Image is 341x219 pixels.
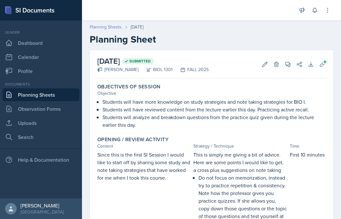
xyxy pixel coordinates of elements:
p: Students will have reviewed content from the lecture earlier this day. Practicing active recall. [102,106,326,113]
div: Strategy / Technique [193,143,287,150]
div: BIOL 1301 [138,66,173,73]
label: Objectives of Session [97,84,160,90]
h2: Planning Sheet [90,34,333,45]
a: Calendar [3,51,79,63]
a: Planning Sheets [90,24,122,30]
div: Time [290,143,326,150]
div: FALL 2025 [173,66,209,73]
a: Planning Sheets [3,88,79,101]
a: Dashboard [3,36,79,49]
div: [PERSON_NAME] [97,66,138,73]
a: Search [3,131,79,143]
div: Objective [97,90,326,97]
h2: [DATE] [97,55,209,67]
div: [PERSON_NAME] [20,202,64,209]
span: Submitted [129,59,151,64]
a: Observation Forms [3,102,79,115]
p: First 10 minutes [290,151,326,158]
label: Opening / Review Activity [97,136,168,143]
p: This is simply me giving a bit of advice. Here are some points I would like to get. a cross plus ... [193,151,287,174]
div: Leader [3,29,79,35]
div: Content [97,143,191,150]
p: Since this is the first SI Session I would like to start off by sharing some study and note takin... [97,151,191,182]
p: Students will have more knowledge on study strategies and note taking strategies for BIO I. [102,98,326,106]
div: Documents [3,81,79,87]
p: Students will analyze and breakdown questions from the practice quiz given during the lecture ear... [102,113,326,129]
a: Uploads [3,117,79,129]
div: Help & Documentation [3,153,79,166]
div: [GEOGRAPHIC_DATA] [20,209,64,215]
a: Profile [3,65,79,77]
div: [DATE] [131,24,143,30]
